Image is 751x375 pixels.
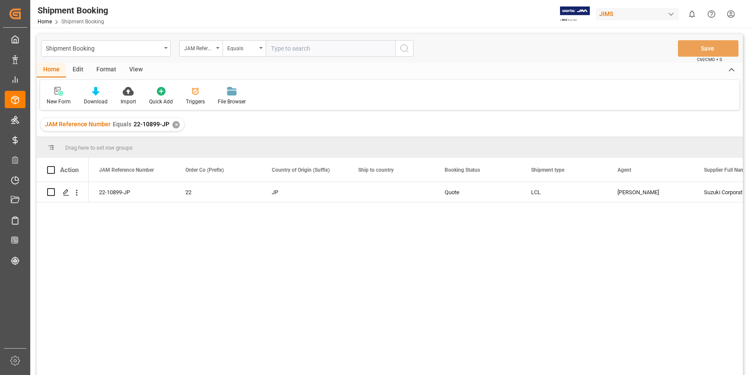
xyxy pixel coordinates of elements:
div: JIMS [596,8,679,20]
div: Shipment Booking [46,42,161,53]
span: Ctrl/CMD + S [697,56,722,63]
div: Edit [66,63,90,77]
button: Help Center [702,4,721,24]
button: open menu [41,40,171,57]
div: Quick Add [149,98,173,106]
div: Quote [445,183,510,202]
div: Shipment Booking [38,4,108,17]
div: Download [84,98,108,106]
a: Home [38,19,52,25]
div: [PERSON_NAME] [617,183,683,202]
img: Exertis%20JAM%20-%20Email%20Logo.jpg_1722504956.jpg [560,6,590,22]
div: Press SPACE to select this row. [37,182,89,202]
div: Triggers [186,98,205,106]
div: LCL [531,183,597,202]
button: Save [678,40,738,57]
button: open menu [223,40,266,57]
input: Type to search [266,40,395,57]
span: Equals [113,121,131,128]
span: 22-10899-JP [134,121,169,128]
span: Supplier Full Name [704,167,747,173]
div: 22 [185,183,251,202]
div: Equals [227,42,257,52]
div: Home [37,63,66,77]
div: 22-10899-JP [89,182,175,202]
div: ✕ [172,121,180,128]
span: Country of Origin (Suffix) [272,167,330,173]
button: JIMS [596,6,682,22]
div: JP [272,183,337,202]
button: search button [395,40,414,57]
div: JAM Reference Number [184,42,213,52]
div: Format [90,63,123,77]
div: Action [60,166,79,174]
div: Import [121,98,136,106]
div: File Browser [218,98,246,106]
span: Shipment type [531,167,564,173]
div: View [123,63,149,77]
span: Booking Status [445,167,480,173]
button: open menu [179,40,223,57]
span: Order Co (Prefix) [185,167,224,173]
span: Ship to country [358,167,394,173]
span: Agent [617,167,631,173]
span: JAM Reference Number [99,167,154,173]
button: show 0 new notifications [682,4,702,24]
div: New Form [47,98,71,106]
span: Drag here to set row groups [65,144,133,151]
span: JAM Reference Number [45,121,111,128]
